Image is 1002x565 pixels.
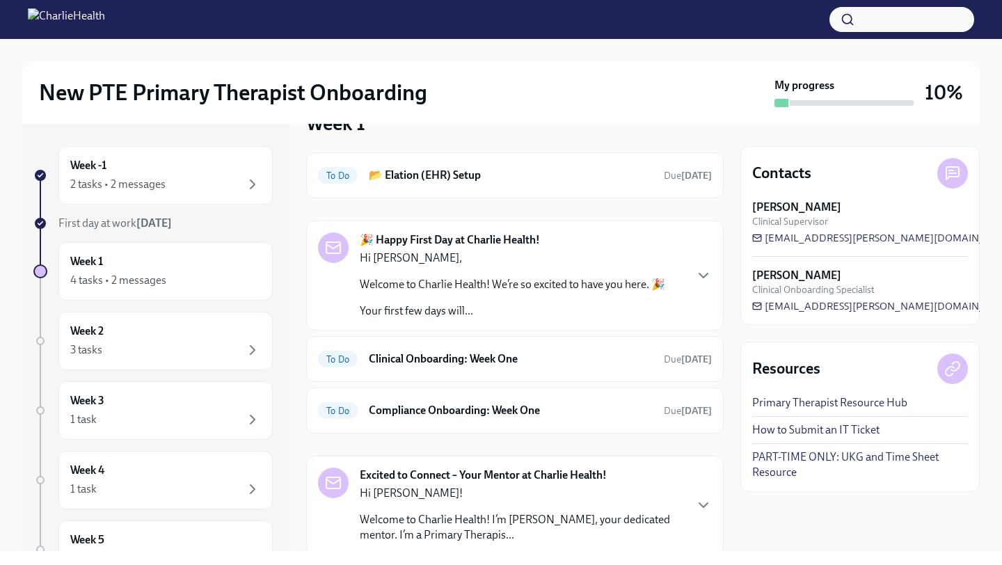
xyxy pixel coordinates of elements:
a: Week 31 task [33,381,273,440]
h6: Week 2 [70,324,104,339]
a: To DoClinical Onboarding: Week OneDue[DATE] [318,348,712,370]
span: Clinical Onboarding Specialist [752,283,875,296]
span: First day at work [58,216,172,230]
div: 3 tasks [70,342,102,358]
h3: 10% [925,80,963,105]
a: Primary Therapist Resource Hub [752,395,907,411]
strong: My progress [774,78,834,93]
a: To DoCompliance Onboarding: Week OneDue[DATE] [318,399,712,422]
strong: [DATE] [681,405,712,417]
a: Week -12 tasks • 2 messages [33,146,273,205]
span: To Do [318,406,358,416]
h6: Week 4 [70,463,104,478]
p: Your first few days will... [360,303,665,319]
h4: Contacts [752,163,811,184]
a: Week 41 task [33,451,273,509]
strong: 🎉 Happy First Day at Charlie Health! [360,232,540,248]
div: 2 tasks • 2 messages [70,177,166,192]
p: Hi [PERSON_NAME]! [360,486,684,501]
span: October 17th, 2025 09:00 [664,169,712,182]
span: To Do [318,354,358,365]
p: Hi [PERSON_NAME], [360,250,665,266]
strong: Excited to Connect – Your Mentor at Charlie Health! [360,468,607,483]
h6: 📂 Elation (EHR) Setup [369,168,653,183]
strong: [DATE] [681,353,712,365]
a: Week 14 tasks • 2 messages [33,242,273,301]
a: Week 23 tasks [33,312,273,370]
p: Welcome to Charlie Health! I’m [PERSON_NAME], your dedicated mentor. I’m a Primary Therapis... [360,512,684,543]
h6: Clinical Onboarding: Week One [369,351,653,367]
p: Welcome to Charlie Health! We’re so excited to have you here. 🎉 [360,277,665,292]
a: How to Submit an IT Ticket [752,422,880,438]
a: To Do📂 Elation (EHR) SetupDue[DATE] [318,164,712,186]
strong: [PERSON_NAME] [752,268,841,283]
span: Due [664,170,712,182]
strong: [DATE] [681,170,712,182]
strong: [DATE] [136,216,172,230]
span: October 18th, 2025 09:00 [664,353,712,366]
span: Due [664,405,712,417]
h2: New PTE Primary Therapist Onboarding [39,79,427,106]
span: Due [664,353,712,365]
h6: Week 1 [70,254,103,269]
div: 1 task [70,482,97,497]
h6: Week -1 [70,158,106,173]
a: PART-TIME ONLY: UKG and Time Sheet Resource [752,449,968,480]
div: 1 task [70,412,97,427]
h4: Resources [752,358,820,379]
h6: Compliance Onboarding: Week One [369,403,653,418]
div: 4 tasks • 2 messages [70,273,166,288]
a: First day at work[DATE] [33,216,273,231]
img: CharlieHealth [28,8,105,31]
h6: Week 5 [70,532,104,548]
h6: Week 3 [70,393,104,408]
span: Clinical Supervisor [752,215,828,228]
span: To Do [318,170,358,181]
strong: [PERSON_NAME] [752,200,841,215]
span: October 18th, 2025 09:00 [664,404,712,417]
